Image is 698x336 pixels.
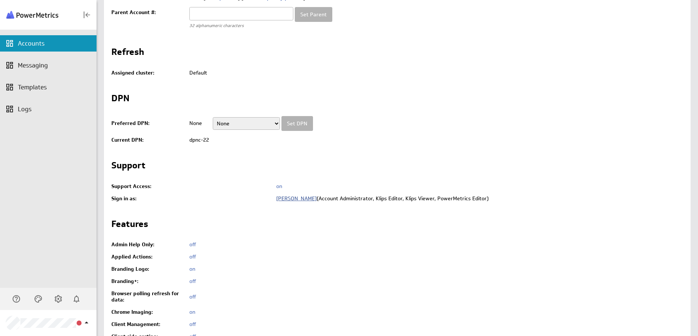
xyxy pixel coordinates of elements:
[295,7,332,22] input: Set Parent
[189,253,196,260] a: off
[276,195,317,202] a: [PERSON_NAME]
[111,94,130,106] h2: DPN
[111,306,186,318] td: Chrome Imaging:
[111,318,186,330] td: Client Management:
[189,321,196,327] a: off
[18,61,95,69] div: Messaging
[189,20,293,30] div: 32 alphanumeric characters
[189,309,195,315] a: on
[276,183,282,190] a: on
[6,9,58,21] img: Klipfolio powermetrics logo
[186,67,207,79] td: Default
[52,293,65,305] div: Account and settings
[111,275,186,287] td: Branding+:
[111,67,186,79] td: Assigned cluster:
[54,294,63,303] svg: Account and settings
[34,294,43,303] svg: Themes
[186,134,209,146] td: dpnc-22
[189,241,196,248] a: off
[18,39,95,47] div: Accounts
[111,134,186,146] td: Current DPN:
[281,116,313,131] input: Set DPN
[111,161,146,173] h2: Support
[111,263,186,275] td: Branding Logo:
[10,293,23,305] div: Help
[18,83,95,91] div: Templates
[273,192,683,205] td: (Account Administrator, Klips Editor, Klips Viewer, PowerMetrics Editor)
[111,47,144,59] h2: Refresh
[186,113,209,134] td: None
[111,287,186,306] td: Browser polling refresh for data:
[189,278,196,284] a: off
[32,293,45,305] div: Themes
[70,293,83,305] div: Notifications
[111,192,273,205] td: Sign in as:
[111,251,186,263] td: Applied Actions:
[111,4,186,33] td: Parent Account #:
[18,105,95,113] div: Logs
[111,220,148,231] h2: Features
[111,238,186,251] td: Admin Help Only:
[111,180,273,192] td: Support Access:
[189,266,195,272] a: on
[111,113,186,134] td: Preferred DPN:
[81,9,93,21] div: Collapse
[189,293,196,300] a: off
